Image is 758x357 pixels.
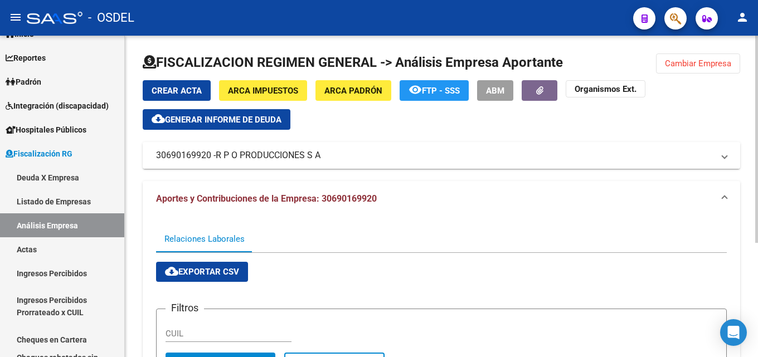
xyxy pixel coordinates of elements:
span: Generar informe de deuda [165,115,281,125]
mat-icon: remove_red_eye [409,83,422,96]
span: Hospitales Públicos [6,124,86,136]
span: ABM [486,86,504,96]
span: FTP - SSS [422,86,460,96]
mat-expansion-panel-header: Aportes y Contribuciones de la Empresa: 30690169920 [143,181,740,217]
strong: Organismos Ext. [575,84,636,94]
mat-icon: cloud_download [152,112,165,125]
span: Crear Acta [152,86,202,96]
span: Fiscalización RG [6,148,72,160]
button: Cambiar Empresa [656,53,740,74]
span: Exportar CSV [165,267,239,277]
span: ARCA Padrón [324,86,382,96]
button: Exportar CSV [156,262,248,282]
span: Cambiar Empresa [665,58,731,69]
button: Crear Acta [143,80,211,101]
span: - OSDEL [88,6,134,30]
div: Open Intercom Messenger [720,319,747,346]
span: Padrón [6,76,41,88]
mat-expansion-panel-header: 30690169920 -R P O PRODUCCIONES S A [143,142,740,169]
mat-icon: cloud_download [165,265,178,278]
span: R P O PRODUCCIONES S A [216,149,320,162]
button: ARCA Impuestos [219,80,307,101]
button: Generar informe de deuda [143,109,290,130]
span: Integración (discapacidad) [6,100,109,112]
h3: Filtros [166,300,204,316]
mat-icon: menu [9,11,22,24]
div: Relaciones Laborales [164,233,245,245]
button: ABM [477,80,513,101]
h1: FISCALIZACION REGIMEN GENERAL -> Análisis Empresa Aportante [143,53,563,71]
button: Organismos Ext. [566,80,645,97]
button: ARCA Padrón [315,80,391,101]
button: FTP - SSS [400,80,469,101]
mat-panel-title: 30690169920 - [156,149,713,162]
mat-icon: person [736,11,749,24]
span: Aportes y Contribuciones de la Empresa: 30690169920 [156,193,377,204]
span: Reportes [6,52,46,64]
span: ARCA Impuestos [228,86,298,96]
